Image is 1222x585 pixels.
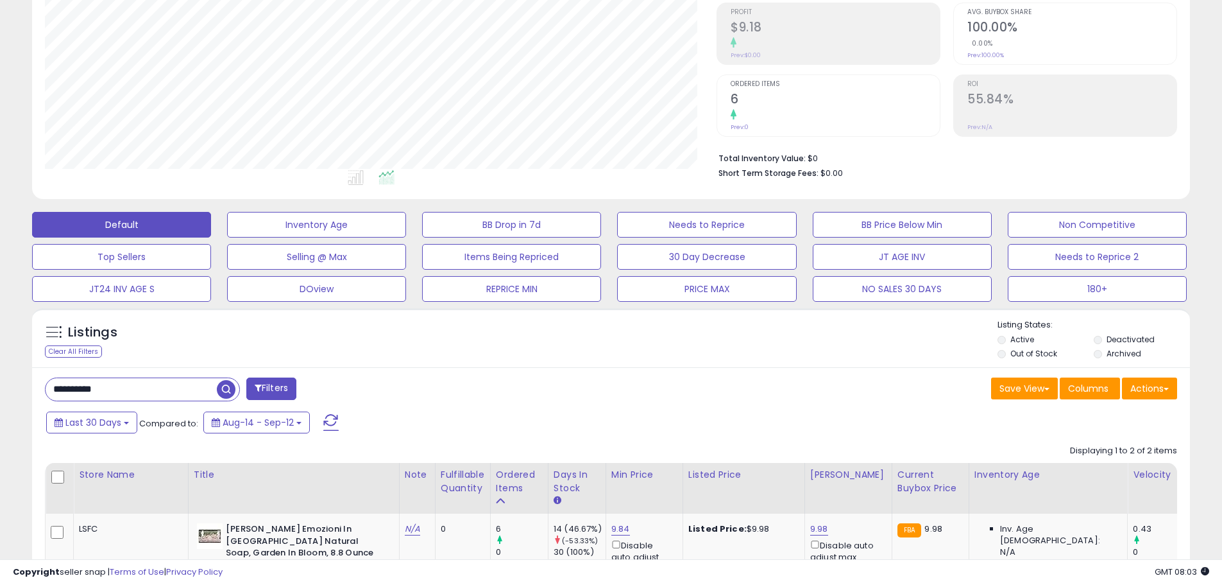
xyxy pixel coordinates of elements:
[991,378,1058,399] button: Save View
[1133,523,1185,535] div: 0.43
[967,92,1176,109] h2: 55.84%
[496,468,543,495] div: Ordered Items
[226,523,382,563] b: [PERSON_NAME] Emozioni In [GEOGRAPHIC_DATA] Natural Soap, Garden In Bloom, 8.8 Ounce
[688,523,795,535] div: $9.98
[1133,468,1180,482] div: Velocity
[820,167,843,179] span: $0.00
[554,495,561,507] small: Days In Stock.
[611,468,677,482] div: Min Price
[79,523,178,535] div: LSFC
[1008,276,1187,302] button: 180+
[227,212,406,238] button: Inventory Age
[924,523,942,535] span: 9.98
[1010,348,1057,359] label: Out of Stock
[611,538,673,575] div: Disable auto adjust min
[731,20,940,37] h2: $9.18
[223,416,294,429] span: Aug-14 - Sep-12
[227,244,406,270] button: Selling @ Max
[1155,566,1209,578] span: 2025-10-13 08:03 GMT
[897,468,963,495] div: Current Buybox Price
[32,276,211,302] button: JT24 INV AGE S
[13,566,60,578] strong: Copyright
[1010,334,1034,345] label: Active
[422,276,601,302] button: REPRICE MIN
[68,324,117,342] h5: Listings
[32,212,211,238] button: Default
[441,523,480,535] div: 0
[974,468,1122,482] div: Inventory Age
[731,92,940,109] h2: 6
[405,523,420,536] a: N/A
[32,244,211,270] button: Top Sellers
[810,468,887,482] div: [PERSON_NAME]
[13,566,223,579] div: seller snap | |
[813,276,992,302] button: NO SALES 30 DAYS
[1008,212,1187,238] button: Non Competitive
[562,536,598,546] small: (-53.33%)
[718,153,806,164] b: Total Inventory Value:
[967,39,993,48] small: 0.00%
[194,468,394,482] div: Title
[1122,378,1177,399] button: Actions
[967,9,1176,16] span: Avg. Buybox Share
[617,212,796,238] button: Needs to Reprice
[718,150,1167,165] li: $0
[227,276,406,302] button: DOview
[422,244,601,270] button: Items Being Repriced
[617,276,796,302] button: PRICE MAX
[1060,378,1120,399] button: Columns
[731,51,761,59] small: Prev: $0.00
[166,566,223,578] a: Privacy Policy
[46,412,137,433] button: Last 30 Days
[611,523,630,536] a: 9.84
[441,468,485,495] div: Fulfillable Quantity
[197,523,223,549] img: 516bmiekynL._SL40_.jpg
[967,81,1176,88] span: ROI
[731,81,940,88] span: Ordered Items
[967,123,992,131] small: Prev: N/A
[997,319,1190,331] p: Listing States:
[65,416,121,429] span: Last 30 Days
[897,523,921,537] small: FBA
[554,468,600,495] div: Days In Stock
[1000,523,1117,546] span: Inv. Age [DEMOGRAPHIC_DATA]:
[967,51,1004,59] small: Prev: 100.00%
[139,417,198,430] span: Compared to:
[1107,334,1155,345] label: Deactivated
[810,523,828,536] a: 9.98
[731,9,940,16] span: Profit
[1068,382,1108,395] span: Columns
[718,168,819,179] b: Short Term Storage Fees:
[405,468,430,482] div: Note
[110,566,164,578] a: Terms of Use
[810,538,882,563] div: Disable auto adjust max
[1070,445,1177,457] div: Displaying 1 to 2 of 2 items
[688,523,747,535] b: Listed Price:
[496,523,548,535] div: 6
[246,378,296,400] button: Filters
[79,468,183,482] div: Store Name
[967,20,1176,37] h2: 100.00%
[813,212,992,238] button: BB Price Below Min
[422,212,601,238] button: BB Drop in 7d
[813,244,992,270] button: JT AGE INV
[617,244,796,270] button: 30 Day Decrease
[731,123,749,131] small: Prev: 0
[1107,348,1141,359] label: Archived
[1008,244,1187,270] button: Needs to Reprice 2
[688,468,799,482] div: Listed Price
[554,523,606,535] div: 14 (46.67%)
[45,345,102,358] div: Clear All Filters
[203,412,310,433] button: Aug-14 - Sep-12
